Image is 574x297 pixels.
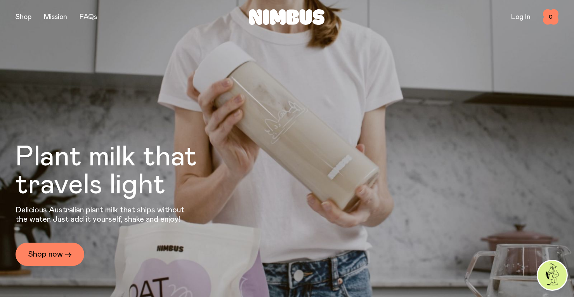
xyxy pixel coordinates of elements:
[511,14,531,21] a: Log In
[80,14,97,21] a: FAQs
[16,243,84,266] a: Shop now →
[16,205,189,224] p: Delicious Australian plant milk that ships without the water. Just add it yourself, shake and enjoy!
[543,9,558,25] button: 0
[16,143,239,199] h1: Plant milk that travels light
[538,261,567,290] img: agent
[44,14,67,21] a: Mission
